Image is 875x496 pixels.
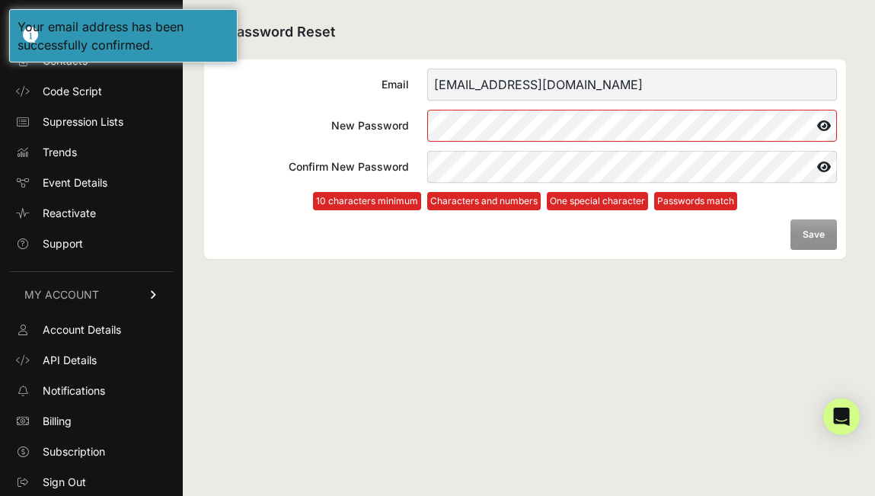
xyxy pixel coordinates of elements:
span: MY ACCOUNT [24,287,99,302]
input: Email [427,69,837,101]
input: Confirm New Password [427,151,837,183]
div: New Password [213,118,409,133]
a: Notifications [9,379,174,403]
a: Support [9,232,174,256]
a: Reactivate [9,201,174,226]
span: Reactivate [43,206,96,221]
span: Trends [43,145,77,160]
h2: Password Reset [204,21,846,44]
a: Code Script [9,79,174,104]
li: Passwords match [654,192,737,210]
span: Supression Lists [43,114,123,130]
div: Your email address has been successfully confirmed. [18,18,229,54]
span: API Details [43,353,97,368]
span: Code Script [43,84,102,99]
div: Confirm New Password [213,159,409,174]
span: Subscription [43,444,105,459]
span: Event Details [43,175,107,190]
input: New Password [427,110,837,142]
span: Notifications [43,383,105,398]
a: Account Details [9,318,174,342]
a: Trends [9,140,174,165]
span: Account Details [43,322,121,338]
span: Support [43,236,83,251]
li: 10 characters minimum [313,192,421,210]
a: Billing [9,409,174,434]
a: MY ACCOUNT [9,271,174,318]
a: Supression Lists [9,110,174,134]
a: Event Details [9,171,174,195]
a: API Details [9,348,174,373]
a: Subscription [9,440,174,464]
li: Characters and numbers [427,192,541,210]
a: Sign Out [9,470,174,494]
div: Email [213,77,409,92]
li: One special character [547,192,648,210]
span: Sign Out [43,475,86,490]
span: Billing [43,414,72,429]
div: Open Intercom Messenger [823,398,860,435]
